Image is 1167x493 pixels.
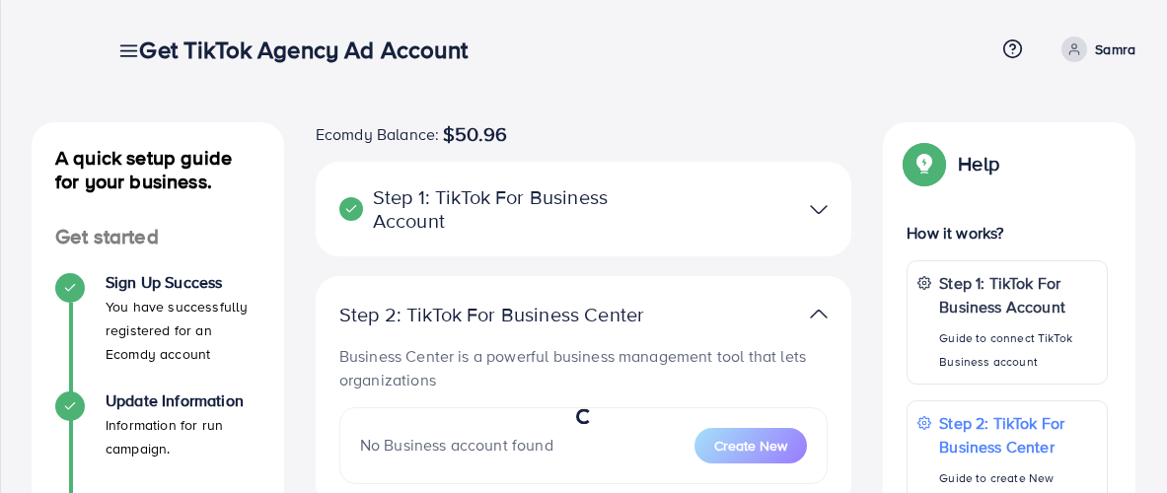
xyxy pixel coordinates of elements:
[106,295,260,366] p: You have successfully registered for an Ecomdy account
[106,413,260,460] p: Information for run campaign.
[316,122,439,146] span: Ecomdy Balance:
[443,122,507,146] span: $50.96
[139,35,482,64] h3: Get TikTok Agency Ad Account
[939,411,1097,458] p: Step 2: TikTok For Business Center
[32,273,284,391] li: Sign Up Success
[939,271,1097,318] p: Step 1: TikTok For Business Account
[810,300,828,328] img: TikTok partner
[106,273,260,292] h4: Sign Up Success
[32,225,284,249] h4: Get started
[106,391,260,410] h4: Update Information
[32,146,284,193] h4: A quick setup guide for your business.
[939,326,1097,374] p: Guide to connect TikTok Business account
[1095,37,1135,61] p: Samra
[958,152,999,176] p: Help
[1054,36,1135,62] a: Samra
[339,303,655,326] p: Step 2: TikTok For Business Center
[907,146,942,181] img: Popup guide
[810,195,828,224] img: TikTok partner
[339,185,655,233] p: Step 1: TikTok For Business Account
[907,221,1108,245] p: How it works?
